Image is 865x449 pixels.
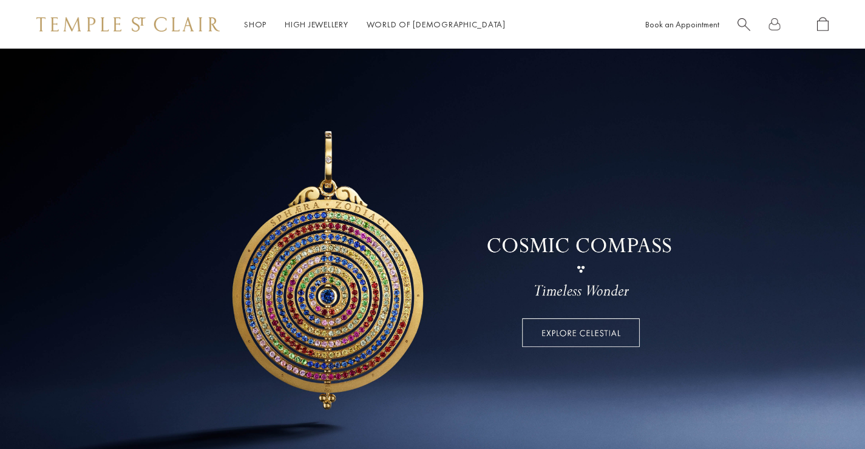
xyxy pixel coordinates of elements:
a: World of [DEMOGRAPHIC_DATA]World of [DEMOGRAPHIC_DATA] [367,19,506,30]
a: High JewelleryHigh Jewellery [285,19,348,30]
a: Open Shopping Bag [817,17,829,32]
a: Book an Appointment [645,19,719,30]
a: ShopShop [244,19,266,30]
nav: Main navigation [244,17,506,32]
a: Search [738,17,750,32]
img: Temple St. Clair [36,17,220,32]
